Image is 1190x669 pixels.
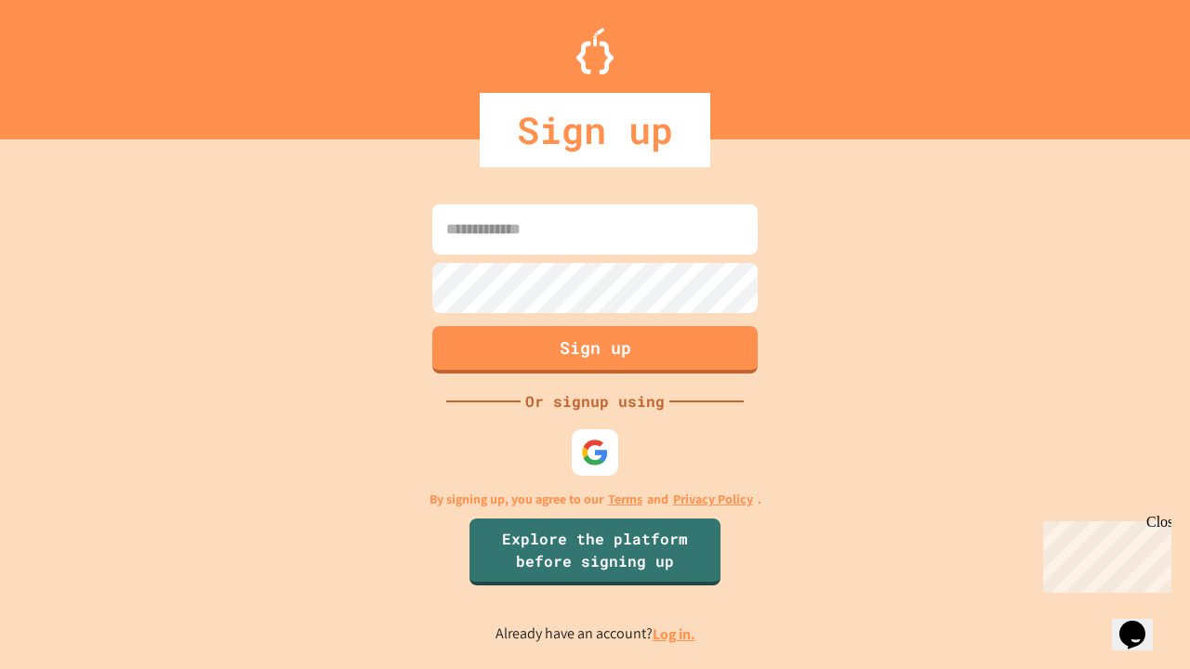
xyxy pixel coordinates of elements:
[608,490,642,509] a: Terms
[432,326,758,374] button: Sign up
[521,390,669,413] div: Or signup using
[1036,514,1171,593] iframe: chat widget
[673,490,753,509] a: Privacy Policy
[576,28,614,74] img: Logo.svg
[581,439,609,466] img: google-icon.svg
[653,624,695,644] a: Log in.
[430,490,761,509] p: By signing up, you agree to our and .
[1112,595,1171,650] iframe: chat widget
[496,623,695,646] p: Already have an account?
[480,93,710,167] div: Sign up
[7,7,128,118] div: Chat with us now!Close
[469,518,721,585] a: Explore the platform before signing up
